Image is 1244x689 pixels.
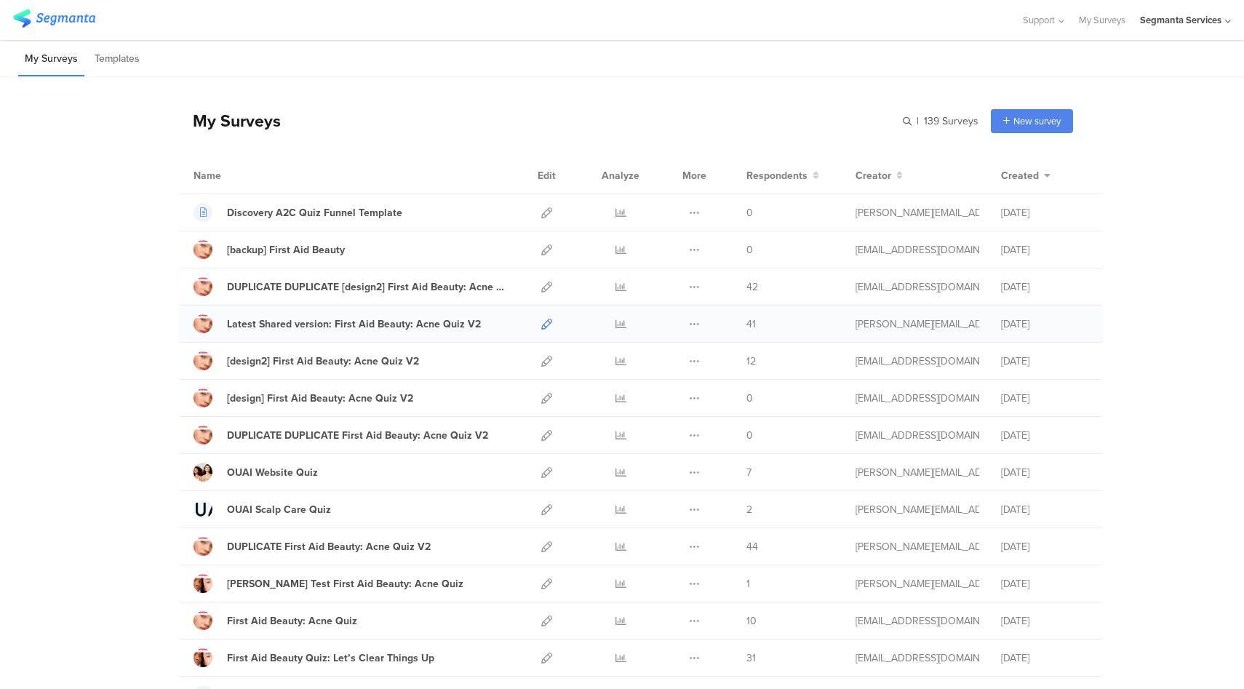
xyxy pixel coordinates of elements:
div: [DATE] [1001,354,1088,369]
a: First Aid Beauty: Acne Quiz [194,611,357,630]
div: gillat@segmanta.com [856,242,979,258]
div: Riel Test First Aid Beauty: Acne Quiz [227,576,463,592]
div: [DATE] [1001,391,1088,406]
div: OUAI Scalp Care Quiz [227,502,331,517]
div: [DATE] [1001,428,1088,443]
div: DUPLICATE First Aid Beauty: Acne Quiz V2 [227,539,431,554]
div: riel@segmanta.com [856,316,979,332]
span: 42 [746,279,758,295]
div: riel@segmanta.com [856,576,979,592]
span: 1 [746,576,750,592]
span: 41 [746,316,756,332]
div: riel@segmanta.com [856,539,979,554]
a: DUPLICATE DUPLICATE First Aid Beauty: Acne Quiz V2 [194,426,488,445]
div: [DATE] [1001,539,1088,554]
span: 0 [746,391,753,406]
button: Created [1001,168,1050,183]
div: Segmanta Services [1140,13,1221,27]
div: [backup] First Aid Beauty [227,242,345,258]
a: [design] First Aid Beauty: Acne Quiz V2 [194,389,413,407]
span: 12 [746,354,756,369]
span: Creator [856,168,891,183]
img: segmanta logo [13,9,95,28]
div: [DATE] [1001,465,1088,480]
span: Respondents [746,168,808,183]
span: 139 Surveys [924,113,978,129]
li: Templates [88,42,146,76]
span: | [914,113,921,129]
div: Latest Shared version: First Aid Beauty: Acne Quiz V2 [227,316,481,332]
a: First Aid Beauty Quiz: Let’s Clear Things Up [194,648,434,667]
span: Created [1001,168,1039,183]
span: 31 [746,650,756,666]
span: 0 [746,242,753,258]
a: [backup] First Aid Beauty [194,240,345,259]
div: [DATE] [1001,650,1088,666]
div: [DATE] [1001,279,1088,295]
div: More [679,157,710,194]
a: Latest Shared version: First Aid Beauty: Acne Quiz V2 [194,314,481,333]
span: 44 [746,539,758,554]
span: 0 [746,428,753,443]
div: First Aid Beauty: Acne Quiz [227,613,357,629]
a: OUAI Scalp Care Quiz [194,500,331,519]
div: channelle@segmanta.com [856,613,979,629]
div: riel@segmanta.com [856,465,979,480]
a: OUAI Website Quiz [194,463,318,482]
div: riel@segmanta.com [856,205,979,220]
div: riel@segmanta.com [856,502,979,517]
div: [DATE] [1001,316,1088,332]
span: Support [1023,13,1055,27]
a: Discovery A2C Quiz Funnel Template [194,203,402,222]
a: [PERSON_NAME] Test First Aid Beauty: Acne Quiz [194,574,463,593]
a: DUPLICATE First Aid Beauty: Acne Quiz V2 [194,537,431,556]
div: OUAI Website Quiz [227,465,318,480]
div: [DATE] [1001,242,1088,258]
div: [design] First Aid Beauty: Acne Quiz V2 [227,391,413,406]
div: First Aid Beauty Quiz: Let’s Clear Things Up [227,650,434,666]
button: Creator [856,168,903,183]
span: New survey [1013,114,1061,128]
a: DUPLICATE DUPLICATE [design2] First Aid Beauty: Acne Quiz V2 [194,277,509,296]
span: 2 [746,502,752,517]
div: DUPLICATE DUPLICATE First Aid Beauty: Acne Quiz V2 [227,428,488,443]
div: Name [194,168,281,183]
div: Discovery A2C Quiz Funnel Template [227,205,402,220]
li: My Surveys [18,42,84,76]
div: [DATE] [1001,205,1088,220]
div: Edit [531,157,562,194]
div: gillat@segmanta.com [856,428,979,443]
div: My Surveys [178,108,281,133]
div: [design2] First Aid Beauty: Acne Quiz V2 [227,354,419,369]
span: 7 [746,465,751,480]
div: gillat@segmanta.com [856,354,979,369]
div: [DATE] [1001,613,1088,629]
div: gillat@segmanta.com [856,279,979,295]
div: eliran@segmanta.com [856,650,979,666]
span: 0 [746,205,753,220]
div: gillat@segmanta.com [856,391,979,406]
div: [DATE] [1001,576,1088,592]
a: [design2] First Aid Beauty: Acne Quiz V2 [194,351,419,370]
div: Analyze [599,157,642,194]
span: 10 [746,613,757,629]
div: [DATE] [1001,502,1088,517]
div: DUPLICATE DUPLICATE [design2] First Aid Beauty: Acne Quiz V2 [227,279,509,295]
button: Respondents [746,168,819,183]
